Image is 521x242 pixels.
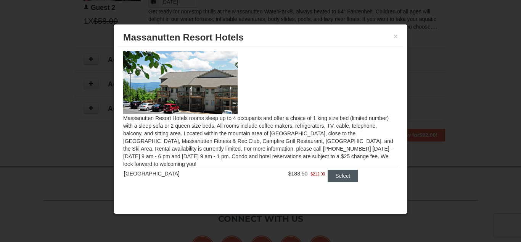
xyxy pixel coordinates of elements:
[328,170,358,182] button: Select
[123,51,238,114] img: 19219026-1-e3b4ac8e.jpg
[123,32,244,42] span: Massanutten Resort Hotels
[393,32,398,40] button: ×
[117,47,404,195] div: Massanutten Resort Hotels rooms sleep up to 4 occupants and offer a choice of 1 king size bed (li...
[310,170,325,178] span: $212.00
[124,170,244,177] div: [GEOGRAPHIC_DATA]
[288,171,308,177] span: $183.50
